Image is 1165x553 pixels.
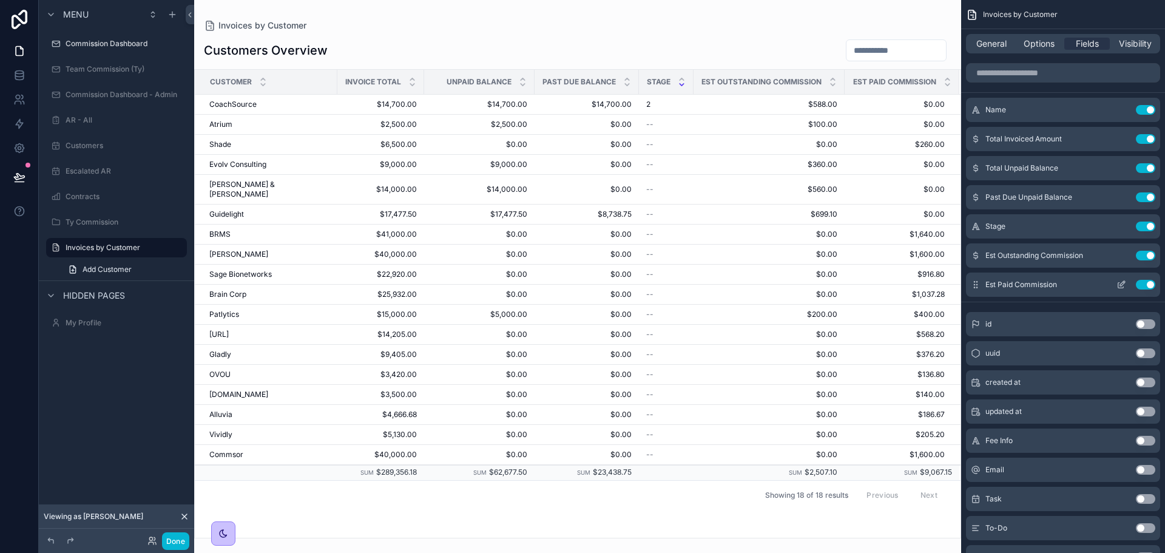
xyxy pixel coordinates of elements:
[646,390,653,399] span: --
[447,77,512,87] span: Unpaid Balance
[542,209,632,219] span: $8,738.75
[431,370,527,379] span: $0.00
[845,370,945,379] span: $136.80
[204,42,328,59] h1: Customers Overview
[66,192,184,202] label: Contracts
[845,390,945,399] span: $140.00
[646,229,653,239] span: --
[542,185,632,194] span: $0.00
[701,160,837,169] span: $360.00
[542,390,632,399] span: $0.00
[985,523,1007,533] span: To-Do
[845,249,945,259] span: $1,600.00
[985,134,1062,144] span: Total Invoiced Amount
[209,209,244,219] span: Guidelight
[985,192,1072,202] span: Past Due Unpaid Balance
[845,310,945,319] span: $400.00
[431,290,527,299] span: $0.00
[431,140,527,149] span: $0.00
[542,270,632,279] span: $0.00
[845,120,945,129] span: $0.00
[66,64,184,74] label: Team Commission (Ty)
[983,10,1058,19] span: Invoices by Customer
[63,8,89,21] span: Menu
[805,467,837,477] span: $2,507.10
[209,180,330,199] span: [PERSON_NAME] & [PERSON_NAME]
[209,450,243,460] span: Commsor
[845,270,945,279] span: $916.80
[46,85,187,104] a: Commission Dashboard - Admin
[904,469,917,476] small: Sum
[431,270,527,279] span: $0.00
[646,249,653,259] span: --
[542,140,632,149] span: $0.00
[46,212,187,232] a: Ty Commission
[345,209,417,219] span: $17,477.50
[66,166,184,176] label: Escalated AR
[61,260,187,279] a: Add Customer
[345,120,417,129] span: $2,500.00
[701,430,837,439] span: $0.00
[345,229,417,239] span: $41,000.00
[66,39,184,49] label: Commission Dashboard
[985,105,1006,115] span: Name
[701,100,837,109] span: $588.00
[646,185,653,194] span: --
[701,350,837,359] span: $0.00
[985,494,1002,504] span: Task
[345,249,417,259] span: $40,000.00
[845,209,945,219] span: $0.00
[845,350,945,359] span: $376.20
[646,450,653,460] span: --
[209,100,257,109] span: CoachSource
[542,77,616,87] span: Past Due Balance
[431,229,527,239] span: $0.00
[345,350,417,359] span: $9,405.00
[431,330,527,339] span: $0.00
[431,120,527,129] span: $2,500.00
[542,310,632,319] span: $0.00
[646,410,653,419] span: --
[646,310,653,319] span: --
[44,512,143,521] span: Viewing as [PERSON_NAME]
[345,430,417,439] span: $5,130.00
[701,229,837,239] span: $0.00
[46,136,187,155] a: Customers
[765,490,848,500] span: Showing 18 of 18 results
[646,330,653,339] span: --
[209,120,232,129] span: Atrium
[853,77,936,87] span: Est Paid Commission
[646,140,653,149] span: --
[542,370,632,379] span: $0.00
[431,249,527,259] span: $0.00
[66,243,180,253] label: Invoices by Customer
[985,407,1022,416] span: updated at
[701,310,837,319] span: $200.00
[66,141,184,151] label: Customers
[46,110,187,130] a: AR - All
[920,467,952,477] span: $9,067.15
[701,249,837,259] span: $0.00
[701,330,837,339] span: $0.00
[431,160,527,169] span: $9,000.00
[542,100,632,109] span: $14,700.00
[701,370,837,379] span: $0.00
[209,410,232,419] span: Alluvia
[66,318,184,328] label: My Profile
[985,163,1058,173] span: Total Unpaid Balance
[209,229,231,239] span: BRMS
[218,19,306,32] span: Invoices by Customer
[46,238,187,257] a: Invoices by Customer
[701,290,837,299] span: $0.00
[985,436,1013,446] span: Fee Info
[431,410,527,419] span: $0.00
[985,465,1004,475] span: Email
[431,430,527,439] span: $0.00
[985,378,1021,387] span: created at
[209,140,231,149] span: Shade
[542,330,632,339] span: $0.00
[209,249,268,259] span: [PERSON_NAME]
[646,120,653,129] span: --
[845,229,945,239] span: $1,640.00
[646,290,653,299] span: --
